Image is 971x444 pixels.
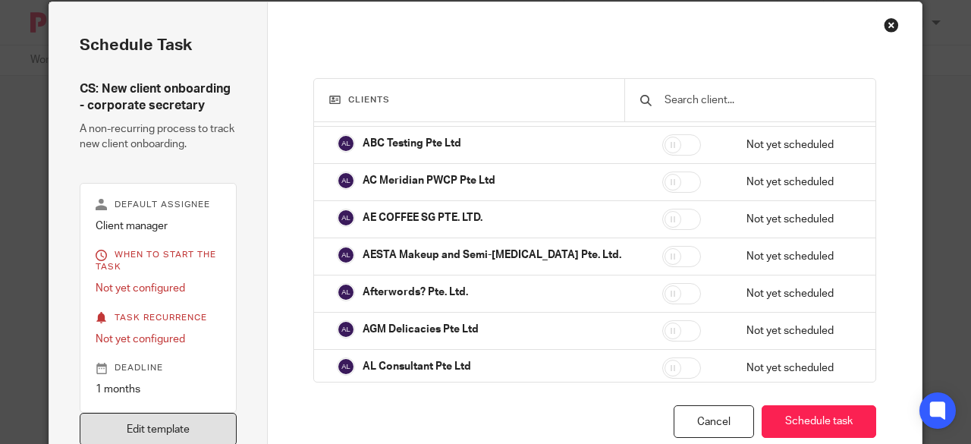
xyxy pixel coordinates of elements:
p: Afterwords? Pte. Ltd. [363,285,468,300]
p: Task recurrence [96,312,221,324]
p: Not yet configured [96,281,221,296]
p: Not yet scheduled [746,361,853,376]
img: svg%3E [337,320,355,339]
p: AC Meridian PWCP Pte Ltd [363,173,495,188]
p: Not yet scheduled [746,286,853,301]
h3: Clients [329,94,610,106]
p: Not yet scheduled [746,212,853,227]
p: Deadline [96,362,221,374]
p: Client manager [96,219,221,234]
p: Not yet scheduled [746,323,853,339]
p: 1 months [96,382,221,397]
div: Close this dialog window [884,17,899,33]
p: ABC Testing Pte Ltd [363,136,461,151]
img: svg%3E [337,134,355,153]
p: When to start the task [96,249,221,273]
img: svg%3E [337,357,355,376]
p: Not yet scheduled [746,137,853,153]
p: AL Consultant Pte Ltd [363,359,471,374]
p: Not yet configured [96,332,221,347]
p: AE COFFEE SG PTE. LTD. [363,210,482,225]
p: Default assignee [96,199,221,211]
h4: CS: New client onboarding - corporate secretary [80,81,237,114]
p: Not yet scheduled [746,175,853,190]
input: Search client... [663,92,860,109]
img: svg%3E [337,246,355,264]
div: Cancel [674,405,754,438]
button: Schedule task [762,405,876,438]
img: svg%3E [337,283,355,301]
img: svg%3E [337,172,355,190]
p: A non-recurring process to track new client onboarding. [80,121,237,153]
h2: Schedule task [80,33,237,58]
p: Not yet scheduled [746,249,853,264]
p: AGM Delicacies Pte Ltd [363,322,479,337]
img: svg%3E [337,209,355,227]
p: AESTA Makeup and Semi-[MEDICAL_DATA] Pte. Ltd. [363,247,621,263]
